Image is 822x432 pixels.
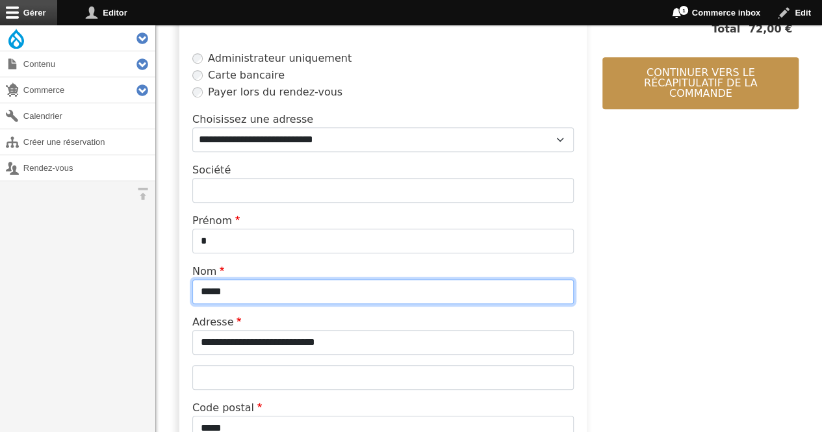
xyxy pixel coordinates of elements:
span: 1 [678,5,689,16]
label: Carte bancaire [208,68,285,83]
button: Continuer vers le récapitulatif de la commande [602,57,799,109]
button: Orientation horizontale [130,181,155,207]
label: Payer lors du rendez-vous [208,84,342,100]
label: Adresse [192,314,244,330]
span: Total [712,21,740,37]
label: Choisissez une adresse [192,112,313,127]
span: 72,00 € [740,21,792,37]
label: Prénom [192,213,243,229]
label: Administrateur uniquement [208,51,352,66]
label: Code postal [192,400,264,416]
label: Nom [192,264,227,279]
label: Société [192,162,231,178]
